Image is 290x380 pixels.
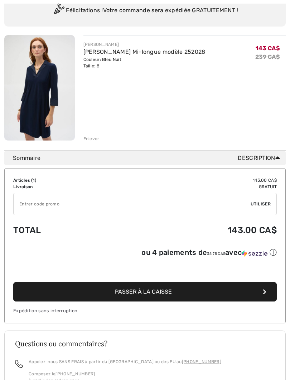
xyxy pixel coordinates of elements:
div: Couleur: Bleu Nuit Taille: 8 [83,56,206,69]
span: Utiliser [251,201,271,207]
td: Livraison [13,184,108,190]
td: Articles ( ) [13,177,108,184]
h3: Questions ou commentaires? [15,340,275,347]
div: ou 4 paiements de35.75 CA$avecSezzle Cliquez pour en savoir plus sur Sezzle [13,248,277,260]
div: ou 4 paiements de avec [141,248,277,257]
td: Gratuit [108,184,277,190]
div: Félicitations ! Votre commande sera expédiée GRATUITEMENT ! [13,4,277,18]
span: 1 [33,178,35,183]
a: [PHONE_NUMBER] [182,359,221,364]
button: Passer à la caisse [13,282,277,301]
span: 35.75 CA$ [207,252,225,256]
s: 239 CA$ [255,53,280,60]
div: Expédition sans interruption [13,307,277,314]
div: Enlever [83,136,100,142]
iframe: PayPal-paypal [13,260,277,280]
p: Appelez-nous SANS FRAIS à partir du [GEOGRAPHIC_DATA] ou des EU au [29,358,221,365]
img: Sezzle [242,250,267,257]
span: 143 CA$ [256,45,280,52]
img: Robe Droite Mi-longue modèle 252028 [4,35,75,141]
img: call [15,360,23,368]
span: Passer à la caisse [115,288,172,295]
div: Sommaire [13,154,283,162]
input: Code promo [14,193,251,215]
a: [PHONE_NUMBER] [55,371,95,376]
td: 143.00 CA$ [108,218,277,242]
a: [PERSON_NAME] Mi-longue modèle 252028 [83,48,206,55]
td: Total [13,218,108,242]
div: [PERSON_NAME] [83,41,206,48]
span: Description [238,154,283,162]
img: Congratulation2.svg [52,4,66,18]
td: 143.00 CA$ [108,177,277,184]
